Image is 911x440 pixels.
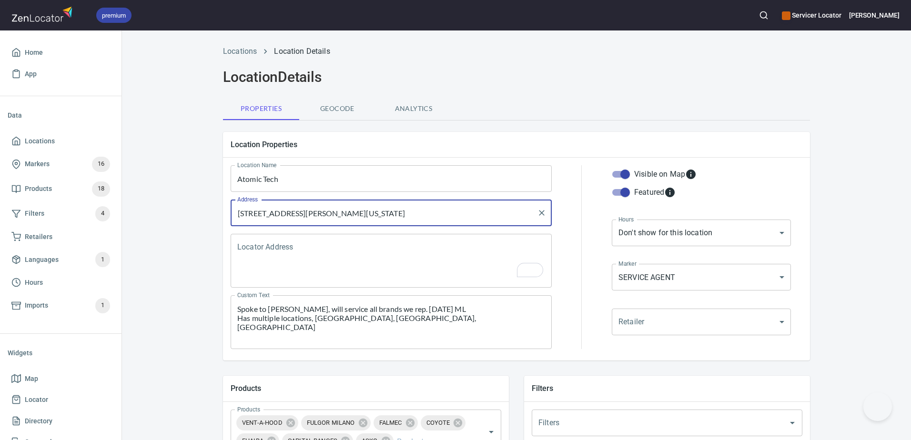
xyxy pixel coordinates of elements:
[8,410,114,432] a: Directory
[11,4,75,24] img: zenlocator
[96,8,132,23] div: premium
[849,10,900,20] h6: [PERSON_NAME]
[231,140,802,150] h5: Location Properties
[25,415,52,427] span: Directory
[25,183,52,195] span: Products
[782,11,790,20] button: color-CE600E
[8,177,114,201] a: Products18
[95,208,110,219] span: 4
[782,5,841,26] div: Manage your apps
[8,104,114,127] li: Data
[25,158,50,170] span: Markers
[421,415,466,430] div: COYOTE
[782,10,841,20] h6: Servicer Locator
[274,47,330,56] a: Location Details
[374,415,418,430] div: FALMEC
[25,373,38,385] span: Map
[236,418,288,427] span: VENT-A-HOOD
[236,415,298,430] div: VENT-A-HOOD
[8,389,114,410] a: Locator
[301,418,361,427] span: FULGOR MILANO
[374,418,408,427] span: FALMEC
[8,130,114,152] a: Locations
[8,42,114,63] a: Home
[485,425,498,439] button: Open
[849,5,900,26] button: [PERSON_NAME]
[532,383,802,393] h5: Filters
[25,68,37,80] span: App
[8,272,114,293] a: Hours
[223,69,810,86] h2: Location Details
[421,418,456,427] span: COYOTE
[25,231,52,243] span: Retailers
[8,201,114,226] a: Filters4
[685,169,697,180] svg: Whether the location is visible on the map.
[237,304,545,340] textarea: Spoke to [PERSON_NAME], will service all brands we rep. [DATE] ML Has multiple locations, [GEOGRA...
[8,63,114,85] a: App
[8,341,114,364] li: Widgets
[753,5,774,26] button: Search
[8,247,114,272] a: Languages1
[92,183,110,194] span: 18
[634,169,697,180] div: Visible on Map
[305,103,370,115] span: Geocode
[863,392,892,421] iframe: Help Scout Beacon - Open
[25,135,55,147] span: Locations
[229,103,294,115] span: Properties
[612,264,791,290] div: SERVICE AGENT
[634,187,676,198] div: Featured
[664,187,676,198] svg: Featured locations are moved to the top of the search results list.
[301,415,371,430] div: FULGOR MILANO
[535,206,548,220] button: Clear
[25,277,43,289] span: Hours
[223,47,257,56] a: Locations
[536,414,771,432] input: Filters
[95,300,110,311] span: 1
[25,300,48,311] span: Imports
[237,243,545,279] textarea: To enrich screen reader interactions, please activate Accessibility in Grammarly extension settings
[25,254,59,266] span: Languages
[25,47,43,59] span: Home
[612,309,791,335] div: ​
[223,46,810,57] nav: breadcrumb
[381,103,446,115] span: Analytics
[92,159,110,170] span: 16
[96,10,132,20] span: premium
[25,394,48,406] span: Locator
[25,208,44,220] span: Filters
[612,220,791,246] div: Don't show for this location
[95,254,110,265] span: 1
[8,293,114,318] a: Imports1
[231,383,501,393] h5: Products
[8,226,114,248] a: Retailers
[8,368,114,390] a: Map
[786,416,799,430] button: Open
[8,152,114,177] a: Markers16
